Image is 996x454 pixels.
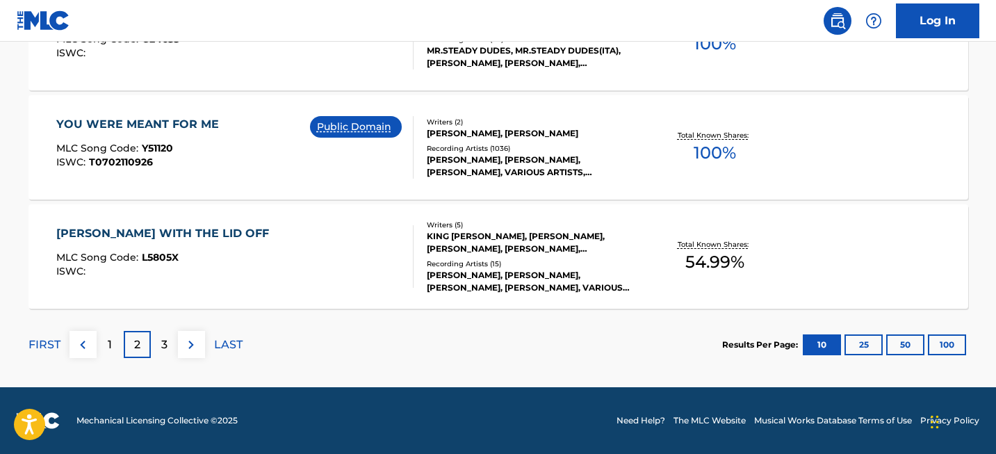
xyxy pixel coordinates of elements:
[56,47,89,59] span: ISWC :
[427,143,637,154] div: Recording Artists ( 1036 )
[694,140,736,165] span: 100 %
[56,142,142,154] span: MLC Song Code :
[56,251,142,264] span: MLC Song Code :
[931,401,939,443] div: Glisser
[754,414,912,427] a: Musical Works Database Terms of Use
[214,337,243,353] p: LAST
[722,339,801,351] p: Results Per Page:
[56,225,276,242] div: [PERSON_NAME] WITH THE LID OFF
[685,250,744,275] span: 54.99 %
[56,116,226,133] div: YOU WERE MEANT FOR ME
[427,230,637,255] div: KING [PERSON_NAME], [PERSON_NAME], [PERSON_NAME], [PERSON_NAME], [PERSON_NAME]
[427,154,637,179] div: [PERSON_NAME], [PERSON_NAME], [PERSON_NAME], VARIOUS ARTISTS, [PERSON_NAME]
[886,334,924,355] button: 50
[142,142,173,154] span: Y51120
[928,334,966,355] button: 100
[108,337,112,353] p: 1
[427,117,637,127] div: Writers ( 2 )
[28,337,60,353] p: FIRST
[926,387,996,454] div: Widget de chat
[183,337,199,353] img: right
[673,414,746,427] a: The MLC Website
[17,412,60,429] img: logo
[427,127,637,140] div: [PERSON_NAME], [PERSON_NAME]
[427,269,637,294] div: [PERSON_NAME], [PERSON_NAME], [PERSON_NAME], [PERSON_NAME], VARIOUS ARTISTS
[926,387,996,454] iframe: Chat Widget
[17,10,70,31] img: MLC Logo
[89,156,153,168] span: T0702110926
[865,13,882,29] img: help
[76,414,238,427] span: Mechanical Licensing Collective © 2025
[844,334,883,355] button: 25
[824,7,851,35] a: Public Search
[694,31,736,56] span: 100 %
[829,13,846,29] img: search
[803,334,841,355] button: 10
[56,265,89,277] span: ISWC :
[678,239,752,250] p: Total Known Shares:
[56,156,89,168] span: ISWC :
[896,3,979,38] a: Log In
[161,337,168,353] p: 3
[134,337,140,353] p: 2
[678,130,752,140] p: Total Known Shares:
[142,251,179,264] span: L5805X
[427,259,637,269] div: Recording Artists ( 15 )
[617,414,665,427] a: Need Help?
[860,7,888,35] div: Help
[427,44,637,70] div: MR.STEADY DUDES, MR.STEADY DUDES(ITA), [PERSON_NAME], [PERSON_NAME], [PERSON_NAME]
[427,220,637,230] div: Writers ( 5 )
[28,95,968,200] a: YOU WERE MEANT FOR MEMLC Song Code:Y51120ISWC:T0702110926Public DomainWriters (2)[PERSON_NAME], [...
[74,337,91,353] img: left
[317,120,395,134] p: Public Domain
[920,414,979,427] a: Privacy Policy
[28,204,968,309] a: [PERSON_NAME] WITH THE LID OFFMLC Song Code:L5805XISWC:Writers (5)KING [PERSON_NAME], [PERSON_NAM...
